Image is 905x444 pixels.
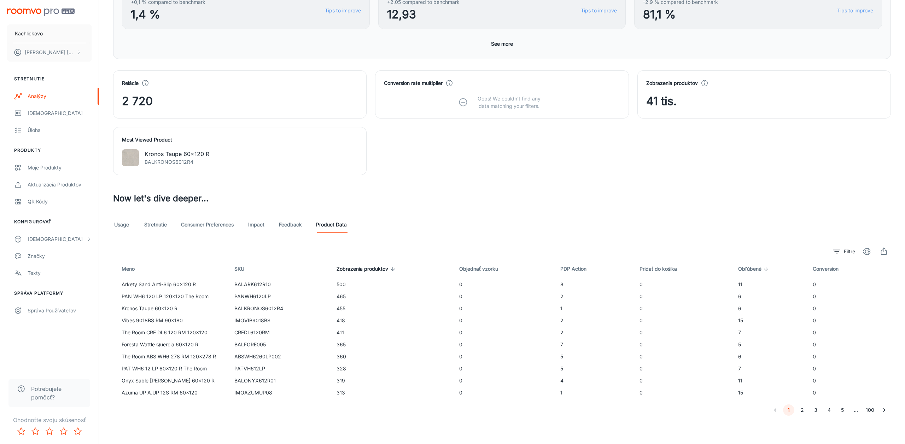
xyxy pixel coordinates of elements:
[331,315,454,327] td: 418
[844,248,855,255] p: Filtre
[837,7,873,15] a: Tips to improve
[831,246,857,257] button: filter
[488,38,516,50] button: See more
[640,265,686,273] span: Pridať do košíka
[864,404,876,416] button: Go to page 100
[769,404,891,416] nav: pagination navigation
[581,7,617,15] a: Tips to improve
[807,375,891,387] td: 0
[113,351,229,363] td: The Room ABS WH6 278 RM 120x278 R
[634,290,732,302] td: 0
[634,302,732,315] td: 0
[634,387,732,399] td: 0
[738,265,771,273] span: Obľúbené
[122,136,358,144] h4: Most Viewed Product
[384,79,443,87] h4: Conversion rate multiplier
[732,387,807,399] td: 15
[454,351,555,363] td: 0
[14,424,28,438] button: Rate 1 star
[28,424,42,438] button: Rate 2 star
[28,92,92,100] div: Analýzy
[28,307,92,315] div: Správa používateľov
[877,244,891,259] button: export
[113,339,229,351] td: Foresta Wattle Quercia 60x120 R
[229,327,331,339] td: CREDL6120RM
[732,375,807,387] td: 11
[454,315,555,327] td: 0
[229,375,331,387] td: BALONYX612R01
[555,387,634,399] td: 1
[234,265,253,273] span: SKU
[555,351,634,363] td: 5
[229,363,331,375] td: PATVH612LP
[634,363,732,375] td: 0
[331,278,454,290] td: 500
[28,269,92,277] div: Texty
[7,24,92,43] button: Kachlickovo
[331,327,454,339] td: 411
[783,404,794,416] button: page 1
[113,192,891,205] h3: Now let's dive deeper...
[279,216,302,233] a: Feedback
[807,387,891,399] td: 0
[878,404,890,416] button: Go to next page
[229,387,331,399] td: IMOAZUMUP08
[454,363,555,375] td: 0
[555,327,634,339] td: 2
[555,363,634,375] td: 5
[331,387,454,399] td: 313
[807,351,891,363] td: 0
[181,216,234,233] a: Consumer Preferences
[131,6,205,23] span: 1,4 %
[7,8,75,16] img: Roomvo PRO Beta
[325,7,361,15] a: Tips to improve
[823,404,835,416] button: Go to page 4
[560,265,596,273] span: PDP Action
[877,244,891,259] span: Exportovať CSV
[634,278,732,290] td: 0
[113,363,229,375] td: PAT WH6 12 LP 60x120 R The Room
[122,265,144,273] span: Meno
[28,126,92,134] div: Úloha
[643,6,718,23] span: 81,1 %
[229,315,331,327] td: IMOVIB9018BS
[850,406,862,414] div: …
[555,302,634,315] td: 1
[71,424,85,438] button: Rate 5 star
[454,339,555,351] td: 0
[387,6,460,23] span: 12,93
[6,416,93,424] p: Ohodnoťte svoju skúsenosť
[15,30,43,38] p: Kachlickovo
[248,216,265,233] a: Impact
[555,339,634,351] td: 7
[555,278,634,290] td: 8
[28,252,92,260] div: Značky
[122,149,139,166] img: Kronos Taupe 60x120 R
[732,351,807,363] td: 6
[28,235,86,243] div: [DEMOGRAPHIC_DATA]
[316,216,347,233] a: Product Data
[229,302,331,315] td: BALKRONOS6012R4
[144,216,167,233] a: Stretnutie
[807,278,891,290] td: 0
[807,363,891,375] td: 0
[454,278,555,290] td: 0
[28,198,92,206] div: QR kódy
[113,290,229,302] td: PAN WH6 120 LP 120x120 The Room
[229,339,331,351] td: BALFORE005
[634,375,732,387] td: 0
[331,339,454,351] td: 365
[31,385,82,402] span: Potrebujete pomôcť?
[732,327,807,339] td: 7
[555,290,634,302] td: 2
[732,339,807,351] td: 5
[122,79,139,87] h4: Relácie
[732,363,807,375] td: 7
[860,244,874,259] button: settings
[122,93,153,110] span: 2 720
[113,375,229,387] td: Onyx Sable [PERSON_NAME] 60x120 R
[454,290,555,302] td: 0
[646,93,677,110] span: 41 tis.
[807,315,891,327] td: 0
[454,375,555,387] td: 0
